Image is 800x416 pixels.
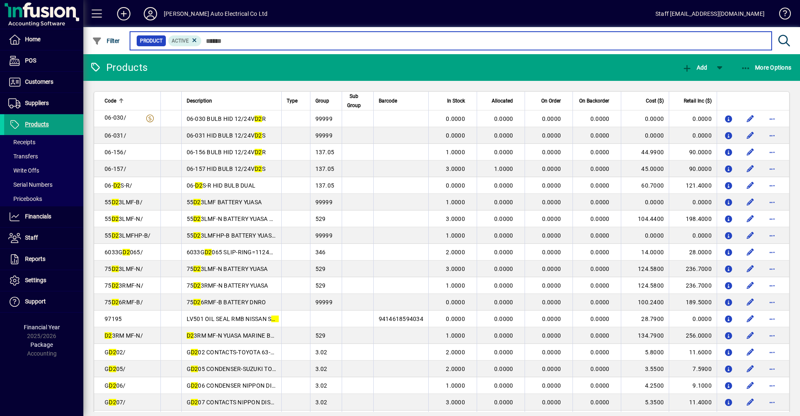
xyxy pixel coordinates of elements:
button: More options [765,279,779,292]
span: 0.0000 [590,165,610,172]
span: 99999 [315,115,332,122]
button: Filter [90,33,122,48]
button: Edit [744,145,757,159]
div: Allocated [482,96,521,105]
span: G 07/ [105,399,126,406]
a: Financials [4,206,83,227]
span: Sub Group [347,92,361,110]
td: 198.4000 [669,211,717,227]
td: 124.5800 [621,261,669,277]
em: D2 [112,216,119,222]
span: 137.05 [315,165,335,172]
span: G 02/ [105,349,126,356]
em: D2 [193,216,201,222]
span: 0.0000 [590,299,610,306]
button: More options [765,296,779,309]
span: Barcode [379,96,397,105]
td: 9.1000 [669,377,717,394]
span: 0.0000 [590,115,610,122]
span: 3.0000 [446,216,465,222]
span: 0.0000 [494,382,513,389]
span: 55 3LMF-N/ [105,216,143,222]
span: Add [682,64,707,71]
em: D2 [191,349,198,356]
button: More options [765,246,779,259]
button: Edit [744,329,757,342]
button: Edit [744,212,757,226]
span: Support [25,298,46,305]
span: 06-031/ [105,132,126,139]
span: 0.0000 [494,149,513,155]
span: 0.0000 [590,399,610,406]
a: Home [4,29,83,50]
td: 0.0000 [669,227,717,244]
em: D2 [193,199,201,205]
span: 0.0000 [590,366,610,372]
em: D2 [105,332,112,339]
button: More options [765,362,779,376]
button: More Options [739,60,794,75]
span: In Stock [447,96,465,105]
span: 99999 [315,199,332,205]
em: D2 [255,132,262,139]
span: 2.0000 [446,349,465,356]
button: Add [680,60,709,75]
div: In Stock [434,96,472,105]
span: 0.0000 [542,182,561,189]
span: 0.0000 [494,316,513,322]
td: 28.7900 [621,311,669,327]
td: 11.4000 [669,394,717,411]
span: 0.0000 [590,216,610,222]
span: 0.0000 [446,182,465,189]
span: 0.0000 [542,382,561,389]
span: 75 3RMF-N BATTERY YUASA [187,282,268,289]
a: Knowledge Base [773,2,790,29]
mat-chip: Activation Status: Active [168,35,202,46]
span: 0.0000 [542,366,561,372]
em: D2 [112,232,119,239]
em: D2 [255,165,262,172]
div: Sub Group [347,92,368,110]
em: D2 [193,266,201,272]
span: 0.0000 [494,216,513,222]
td: 134.7900 [621,327,669,344]
span: 0.0000 [494,349,513,356]
span: 529 [315,332,326,339]
span: 1.0000 [446,232,465,239]
span: Products [25,121,49,128]
span: G 06 CONDENSER NIPPON DISTRIBUTOR [187,382,304,389]
span: 1.0000 [446,382,465,389]
td: 124.5800 [621,277,669,294]
em: D2 [255,149,262,155]
span: 06-031 HID BULB 12/24V S [187,132,265,139]
span: 3RM MF-N/ [105,332,143,339]
td: 0.0000 [621,227,669,244]
em: D2 [191,366,198,372]
div: Code [105,96,155,105]
div: [PERSON_NAME] Auto Electrical Co Ltd [164,7,267,20]
span: 55 3LMFHP-B/ [105,232,150,239]
span: Home [25,36,40,43]
a: Pricebooks [4,192,83,206]
td: 11.6000 [669,344,717,361]
td: 5.8000 [621,344,669,361]
td: 0.0000 [669,110,717,127]
span: 75 3LMF-N BATTERY YUASA [187,266,268,272]
span: 75 3RMF-N/ [105,282,143,289]
span: 0.0000 [542,249,561,256]
span: 0.0000 [542,149,561,155]
td: 0.0000 [621,194,669,211]
em: D2 [195,182,202,189]
span: Customers [25,78,53,85]
span: 06-157/ [105,165,126,172]
em: D2 [193,282,201,289]
em: D2 [109,349,116,356]
td: 236.7000 [669,277,717,294]
span: More Options [741,64,792,71]
button: Edit [744,129,757,142]
em: D2 [122,249,130,256]
div: Products [90,61,147,74]
span: 1.0000 [446,282,465,289]
span: 55 3LMFHP-B BATTERY YUASA = 55 3LMF [187,232,311,239]
button: Edit [744,312,757,326]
